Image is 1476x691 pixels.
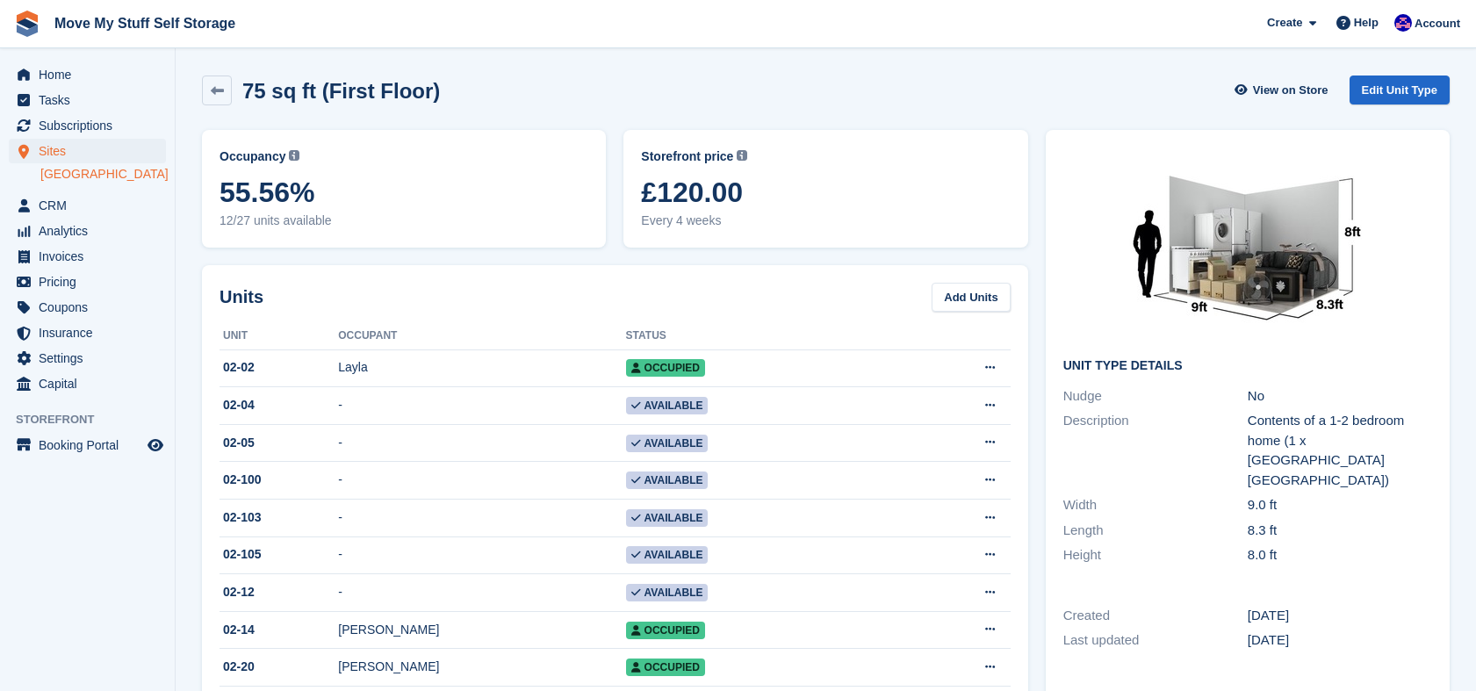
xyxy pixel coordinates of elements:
[1063,606,1248,626] div: Created
[1350,76,1450,104] a: Edit Unit Type
[145,435,166,456] a: Preview store
[220,284,263,310] h2: Units
[220,148,285,166] span: Occupancy
[338,621,625,639] div: [PERSON_NAME]
[9,433,166,457] a: menu
[39,433,144,457] span: Booking Portal
[39,88,144,112] span: Tasks
[626,397,709,414] span: Available
[9,244,166,269] a: menu
[626,359,705,377] span: Occupied
[1248,630,1432,651] div: [DATE]
[1063,386,1248,407] div: Nudge
[220,621,338,639] div: 02-14
[626,546,709,564] span: Available
[932,283,1010,312] a: Add Units
[9,88,166,112] a: menu
[9,295,166,320] a: menu
[338,536,625,574] td: -
[220,434,338,452] div: 02-05
[289,150,299,161] img: icon-info-grey-7440780725fd019a000dd9b08b2336e03edf1995a4989e88bcd33f0948082b44.svg
[1248,521,1432,541] div: 8.3 ft
[39,193,144,218] span: CRM
[1063,359,1432,373] h2: Unit Type details
[220,545,338,564] div: 02-105
[16,411,175,428] span: Storefront
[220,358,338,377] div: 02-02
[39,139,144,163] span: Sites
[1233,76,1336,104] a: View on Store
[1063,521,1248,541] div: Length
[626,322,906,350] th: Status
[220,322,338,350] th: Unit
[1267,14,1302,32] span: Create
[626,509,709,527] span: Available
[220,176,588,208] span: 55.56%
[39,219,144,243] span: Analytics
[1415,15,1460,32] span: Account
[39,346,144,371] span: Settings
[39,371,144,396] span: Capital
[626,435,709,452] span: Available
[14,11,40,37] img: stora-icon-8386f47178a22dfd0bd8f6a31ec36ba5ce8667c1dd55bd0f319d3a0aa187defe.svg
[9,371,166,396] a: menu
[1063,411,1248,490] div: Description
[626,584,709,601] span: Available
[9,193,166,218] a: menu
[641,176,1010,208] span: £120.00
[641,212,1010,230] span: Every 4 weeks
[220,396,338,414] div: 02-04
[9,270,166,294] a: menu
[40,166,166,183] a: [GEOGRAPHIC_DATA]
[220,471,338,489] div: 02-100
[338,387,625,425] td: -
[338,574,625,612] td: -
[1248,545,1432,565] div: 8.0 ft
[9,346,166,371] a: menu
[9,219,166,243] a: menu
[1116,148,1379,345] img: 75.jpg
[641,148,733,166] span: Storefront price
[1063,495,1248,515] div: Width
[1248,495,1432,515] div: 9.0 ft
[39,62,144,87] span: Home
[626,471,709,489] span: Available
[220,658,338,676] div: 02-20
[9,139,166,163] a: menu
[338,658,625,676] div: [PERSON_NAME]
[39,295,144,320] span: Coupons
[338,358,625,377] div: Layla
[626,622,705,639] span: Occupied
[242,79,440,103] h2: 75 sq ft (First Floor)
[47,9,242,38] a: Move My Stuff Self Storage
[1253,82,1328,99] span: View on Store
[338,500,625,537] td: -
[1394,14,1412,32] img: Jade Whetnall
[1063,545,1248,565] div: Height
[338,462,625,500] td: -
[9,62,166,87] a: menu
[220,212,588,230] span: 12/27 units available
[220,508,338,527] div: 02-103
[338,424,625,462] td: -
[1248,411,1432,490] div: Contents of a 1-2 bedroom home (1 x [GEOGRAPHIC_DATA] [GEOGRAPHIC_DATA])
[338,322,625,350] th: Occupant
[39,113,144,138] span: Subscriptions
[9,113,166,138] a: menu
[39,270,144,294] span: Pricing
[9,320,166,345] a: menu
[737,150,747,161] img: icon-info-grey-7440780725fd019a000dd9b08b2336e03edf1995a4989e88bcd33f0948082b44.svg
[1248,386,1432,407] div: No
[1248,606,1432,626] div: [DATE]
[39,320,144,345] span: Insurance
[1063,630,1248,651] div: Last updated
[1354,14,1379,32] span: Help
[220,583,338,601] div: 02-12
[626,659,705,676] span: Occupied
[39,244,144,269] span: Invoices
